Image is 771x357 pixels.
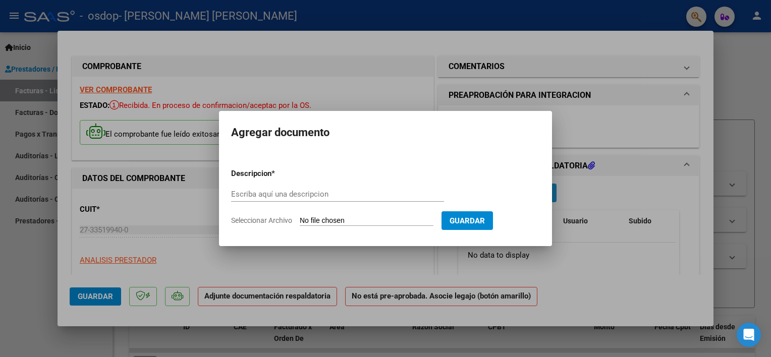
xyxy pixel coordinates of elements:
span: Guardar [450,216,485,225]
span: Seleccionar Archivo [231,216,292,224]
p: Descripcion [231,168,324,180]
button: Guardar [442,211,493,230]
div: Open Intercom Messenger [737,323,761,347]
h2: Agregar documento [231,123,540,142]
